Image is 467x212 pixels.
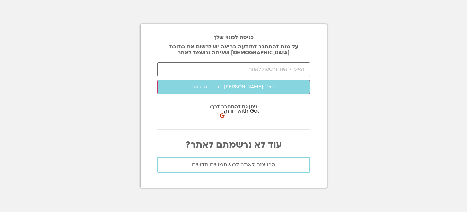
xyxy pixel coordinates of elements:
button: שלח [PERSON_NAME] קוד התחברות [157,80,310,94]
span: הרשמה לאתר למשתמשים חדשים [192,162,275,168]
p: עוד לא נרשמתם לאתר? [157,140,310,150]
h2: כניסה למנוי שלך [157,34,310,40]
a: הרשמה לאתר למשתמשים חדשים [157,157,310,173]
p: על מנת להתחבר לתודעה בריאה יש לרשום את כתובת [DEMOGRAPHIC_DATA] שאיתה נרשמת לאתר [157,44,310,56]
input: האימייל איתו נרשמת לאתר [157,62,310,76]
span: Sign in with Google [218,107,268,116]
